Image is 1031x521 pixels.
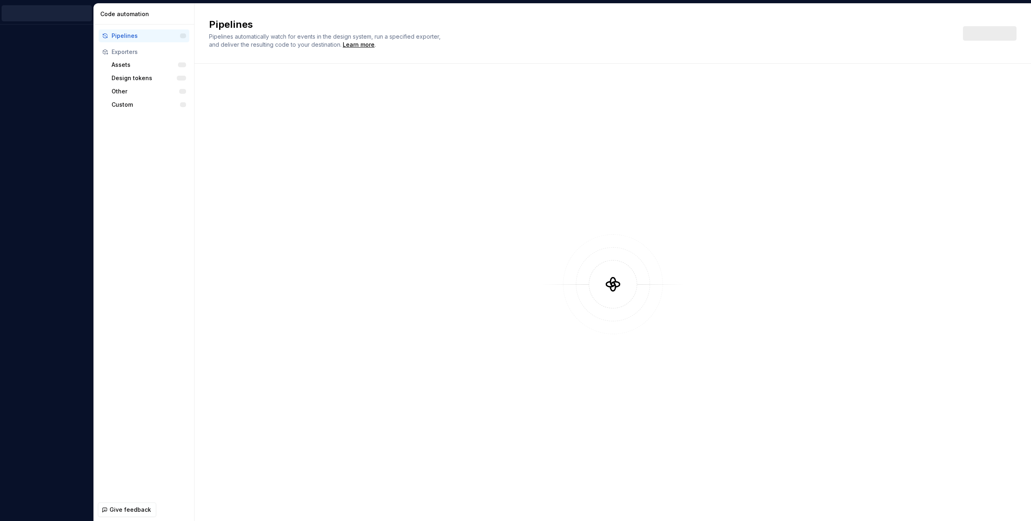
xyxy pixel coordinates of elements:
[108,58,189,71] button: Assets
[112,61,178,69] div: Assets
[209,18,953,31] h2: Pipelines
[112,87,179,95] div: Other
[112,48,186,56] div: Exporters
[110,506,151,514] span: Give feedback
[108,85,189,98] button: Other
[342,42,376,48] span: .
[112,74,177,82] div: Design tokens
[99,29,189,42] button: Pipelines
[112,101,180,109] div: Custom
[209,33,442,48] span: Pipelines automatically watch for events in the design system, run a specified exporter, and deli...
[112,32,180,40] div: Pipelines
[100,10,191,18] div: Code automation
[98,502,156,517] button: Give feedback
[108,72,189,85] button: Design tokens
[108,98,189,111] button: Custom
[343,41,375,49] a: Learn more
